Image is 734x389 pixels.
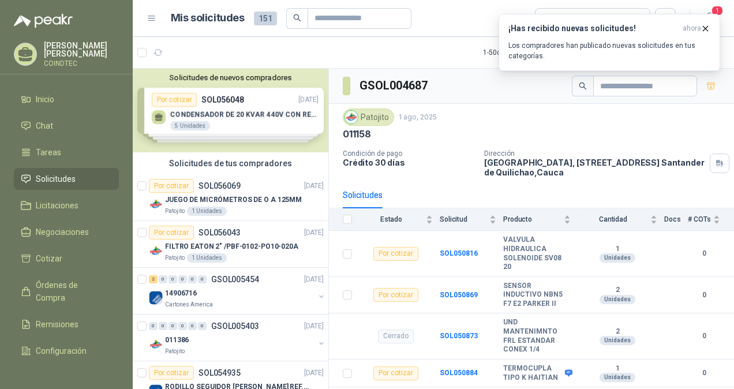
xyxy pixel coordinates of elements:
div: 1 Unidades [187,207,227,216]
img: Logo peakr [14,14,73,28]
div: 0 [178,322,187,330]
div: Por cotizar [149,179,194,193]
p: COINDTEC [44,60,119,67]
div: 1 - 50 de 78 [483,43,550,62]
a: SOL050884 [440,369,478,377]
div: 0 [149,322,158,330]
b: 0 [688,331,720,342]
p: 1 ago, 2025 [399,112,437,123]
span: Chat [36,119,53,132]
div: Por cotizar [149,366,194,380]
a: Configuración [14,340,119,362]
span: 1 [711,5,724,16]
a: Órdenes de Compra [14,274,119,309]
div: 0 [168,322,177,330]
span: Negociaciones [36,226,89,238]
span: Solicitud [440,215,487,223]
div: 0 [188,322,197,330]
p: [DATE] [304,181,324,192]
span: Licitaciones [36,199,78,212]
div: Solicitudes de tus compradores [133,152,328,174]
a: 0 0 0 0 0 0 GSOL005403[DATE] Company Logo011386Patojito [149,319,326,356]
div: 0 [159,322,167,330]
a: Cotizar [14,248,119,270]
img: Company Logo [149,244,163,258]
th: Docs [664,208,688,231]
div: Cerrado [378,330,414,343]
p: 011158 [343,128,371,140]
p: [DATE] [304,368,324,379]
div: 0 [198,322,207,330]
span: Órdenes de Compra [36,279,108,304]
a: SOL050869 [440,291,478,299]
p: [GEOGRAPHIC_DATA], [STREET_ADDRESS] Santander de Quilichao , Cauca [484,158,705,177]
div: Unidades [600,336,635,345]
div: Unidades [600,253,635,263]
p: FILTRO EATON 2" /PBF-0102-PO10-020A [165,241,298,252]
div: Unidades [600,295,635,304]
p: 14906716 [165,288,197,299]
span: Inicio [36,93,54,106]
div: Solicitudes [343,189,383,201]
a: Remisiones [14,313,119,335]
b: 2 [578,286,657,295]
b: UND MANTENIMNTO FRL ESTANDAR CONEX 1/4 [503,318,571,354]
p: SOL056069 [199,182,241,190]
span: 151 [254,12,277,25]
b: SENSOR INDUCTIVO NBN5 F7 E2 PARKER II [503,282,571,309]
span: Configuración [36,345,87,357]
a: 2 0 0 0 0 0 GSOL005454[DATE] Company Logo14906716Cartones America [149,272,326,309]
p: Condición de pago [343,149,475,158]
p: GSOL005403 [211,322,259,330]
span: Tareas [36,146,61,159]
p: Patojito [165,253,185,263]
p: SOL054935 [199,369,241,377]
span: ahora [683,24,701,33]
b: 1 [578,364,657,373]
b: 0 [688,368,720,379]
a: Tareas [14,141,119,163]
p: GSOL005454 [211,275,259,283]
a: Por cotizarSOL056069[DATE] Company LogoJUEGO DE MICRÓMETROS DE O A 125MMPatojito1 Unidades [133,174,328,221]
a: Licitaciones [14,194,119,216]
p: Los compradores han publicado nuevas solicitudes en tus categorías. [508,40,710,61]
a: Negociaciones [14,221,119,243]
div: 0 [198,275,207,283]
div: Por cotizar [149,226,194,240]
button: ¡Has recibido nuevas solicitudes!ahora Los compradores han publicado nuevas solicitudes en tus ca... [499,14,720,71]
b: TERMOCUPLA TIPO K HAITIAN [503,364,562,382]
img: Company Logo [149,338,163,351]
img: Company Logo [149,291,163,305]
span: search [293,14,301,22]
img: Company Logo [345,111,358,124]
a: Chat [14,115,119,137]
div: Solicitudes de nuevos compradoresPor cotizarSOL056048[DATE] CONDENSADOR DE 20 KVAR 440V CON RESIS... [133,69,328,152]
span: Solicitudes [36,173,76,185]
a: SOL050816 [440,249,478,257]
div: 2 [149,275,158,283]
span: Producto [503,215,561,223]
div: Por cotizar [373,366,418,380]
p: Patojito [165,207,185,216]
div: 0 [159,275,167,283]
th: Cantidad [578,208,664,231]
b: 0 [688,248,720,259]
p: SOL056043 [199,229,241,237]
a: Por cotizarSOL056043[DATE] Company LogoFILTRO EATON 2" /PBF-0102-PO10-020APatojito1 Unidades [133,221,328,268]
h3: ¡Has recibido nuevas solicitudes! [508,24,678,33]
img: Company Logo [149,197,163,211]
b: 2 [578,327,657,336]
div: 1 Unidades [187,253,227,263]
p: Crédito 30 días [343,158,475,167]
a: SOL050873 [440,332,478,340]
p: [DATE] [304,227,324,238]
div: Unidades [600,373,635,382]
p: 011386 [165,335,189,346]
span: Cotizar [36,252,62,265]
p: [DATE] [304,321,324,332]
th: Solicitud [440,208,503,231]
